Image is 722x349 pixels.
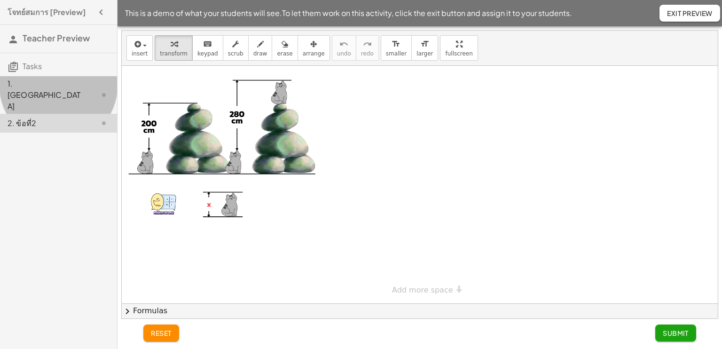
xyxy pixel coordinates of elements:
[8,7,86,18] h4: โจทย์สมการ [Preview]
[440,35,478,61] button: fullscreen
[361,50,374,57] span: redo
[272,35,298,61] button: erase
[381,35,412,61] button: format_sizesmaller
[132,50,148,57] span: insert
[445,50,472,57] span: fullscreen
[197,50,218,57] span: keypad
[392,39,400,50] i: format_size
[8,78,83,112] div: 1. [GEOGRAPHIC_DATA]
[655,325,696,341] button: Submit
[332,35,356,61] button: undoundo
[253,50,267,57] span: draw
[411,35,438,61] button: format_sizelarger
[160,50,188,57] span: transform
[386,50,407,57] span: smaller
[298,35,330,61] button: arrange
[228,50,243,57] span: scrub
[337,50,351,57] span: undo
[98,118,110,129] i: Task not started.
[8,118,83,129] div: 2. ข้อที่2
[363,39,372,50] i: redo
[356,35,379,61] button: redoredo
[667,9,713,17] span: Exit Preview
[223,35,249,61] button: scrub
[303,50,325,57] span: arrange
[248,35,273,61] button: draw
[659,5,720,22] button: Exit Preview
[155,35,193,61] button: transform
[663,329,689,337] span: Submit
[23,61,42,71] span: Tasks
[122,306,133,317] span: chevron_right
[125,8,572,19] span: This is a demo of what your students will see. To let them work on this activity, click the exit ...
[277,50,292,57] span: erase
[143,325,179,341] button: reset
[192,35,223,61] button: keyboardkeypad
[23,32,90,43] span: Teacher Preview
[151,329,172,337] span: reset
[339,39,348,50] i: undo
[416,50,433,57] span: larger
[98,89,110,101] i: Task not started.
[392,286,453,294] span: Add more space
[126,35,153,61] button: insert
[420,39,429,50] i: format_size
[122,303,718,318] button: chevron_rightFormulas
[203,39,212,50] i: keyboard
